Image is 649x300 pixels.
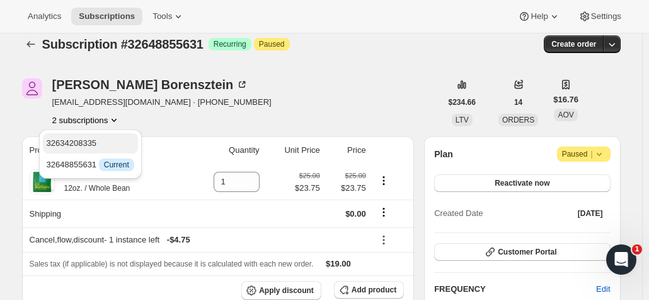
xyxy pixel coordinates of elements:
span: - $4.75 [167,234,190,246]
button: Reactivate now [434,174,610,192]
h2: Plan [434,148,453,160]
span: Settings [591,11,621,21]
button: Product actions [52,114,121,126]
span: $16.76 [553,93,578,106]
span: $19.00 [326,259,351,268]
button: Settings [571,8,629,25]
span: Add product [352,285,396,295]
span: 32648855631 [47,160,134,169]
span: $0.00 [345,209,366,219]
button: Add product [334,281,404,299]
button: Apply discount [241,281,321,300]
button: Shipping actions [374,205,394,219]
span: [DATE] [578,208,603,219]
span: Subscriptions [79,11,135,21]
button: Subscriptions [22,35,40,53]
span: | [590,149,592,159]
span: Pablo Borensztein [22,78,42,99]
button: 32648855631 InfoCurrent [43,155,138,175]
button: [DATE] [570,205,611,222]
button: Create order [544,35,604,53]
span: Paused [562,148,606,160]
span: ORDERS [502,116,534,124]
span: Analytics [28,11,61,21]
button: 14 [507,93,530,111]
button: Edit [589,279,617,299]
button: $234.66 [441,93,483,111]
span: Current [104,160,129,170]
span: 1 [632,244,642,255]
div: Cancel,flow,discount - 1 instance left [30,234,366,246]
span: $234.66 [449,97,476,107]
th: Product [22,136,188,164]
span: $23.75 [328,182,366,195]
button: Subscriptions [71,8,142,25]
h2: FREQUENCY [434,283,596,296]
button: Customer Portal [434,243,610,261]
img: product img [30,169,55,195]
span: Apply discount [259,285,314,296]
button: Tools [145,8,192,25]
span: AOV [558,111,573,119]
span: LTV [456,116,469,124]
span: Sales tax (if applicable) is not displayed because it is calculated with each new order. [30,260,314,268]
button: Analytics [20,8,69,25]
span: Help [531,11,548,21]
span: 32634208335 [47,138,97,148]
span: Customer Portal [498,247,556,257]
th: Price [324,136,370,164]
button: Product actions [374,174,394,188]
th: Quantity [188,136,263,164]
span: Tools [152,11,172,21]
button: 32634208335 [43,133,138,153]
span: Edit [596,283,610,296]
th: Unit Price [263,136,324,164]
span: Reactivate now [495,178,549,188]
span: Paused [259,39,285,49]
button: Help [510,8,568,25]
div: [PERSON_NAME] Borensztein [52,78,249,91]
span: Subscription #32648855631 [42,37,204,51]
span: 14 [514,97,522,107]
th: Shipping [22,200,188,227]
span: Create order [551,39,596,49]
small: $25.00 [299,172,320,179]
span: Created Date [434,207,483,220]
span: [EMAIL_ADDRESS][DOMAIN_NAME] · [PHONE_NUMBER] [52,96,272,109]
small: $25.00 [345,172,366,179]
span: Recurring [214,39,246,49]
iframe: Intercom live chat [606,244,636,275]
span: $23.75 [295,182,320,195]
